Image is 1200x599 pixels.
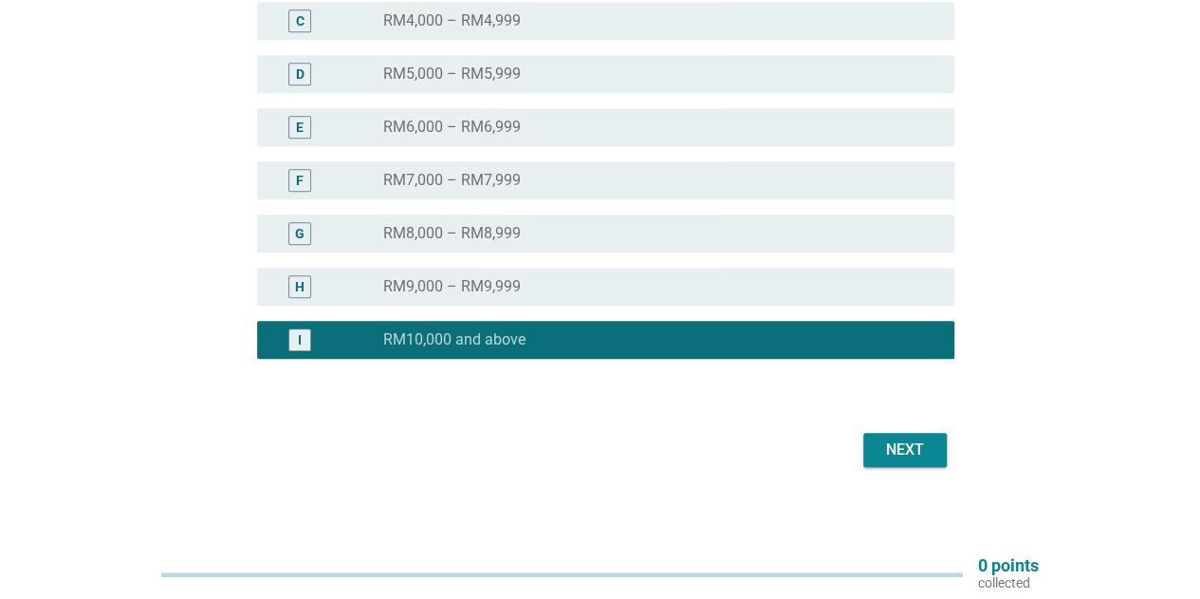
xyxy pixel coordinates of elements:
[878,439,932,461] div: Next
[296,65,305,84] div: D
[383,11,521,30] label: RM4,000 – RM4,999
[296,118,304,138] div: E
[295,277,305,297] div: H
[383,277,521,296] label: RM9,000 – RM9,999
[863,433,947,467] button: Next
[295,224,305,244] div: G
[383,65,521,84] label: RM5,000 – RM5,999
[383,171,521,190] label: RM7,000 – RM7,999
[978,574,1039,591] p: collected
[978,557,1039,574] p: 0 points
[296,171,304,191] div: F
[383,330,526,349] label: RM10,000 and above
[298,330,302,350] div: I
[383,224,521,243] label: RM8,000 – RM8,999
[296,11,305,31] div: C
[383,118,521,137] label: RM6,000 – RM6,999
